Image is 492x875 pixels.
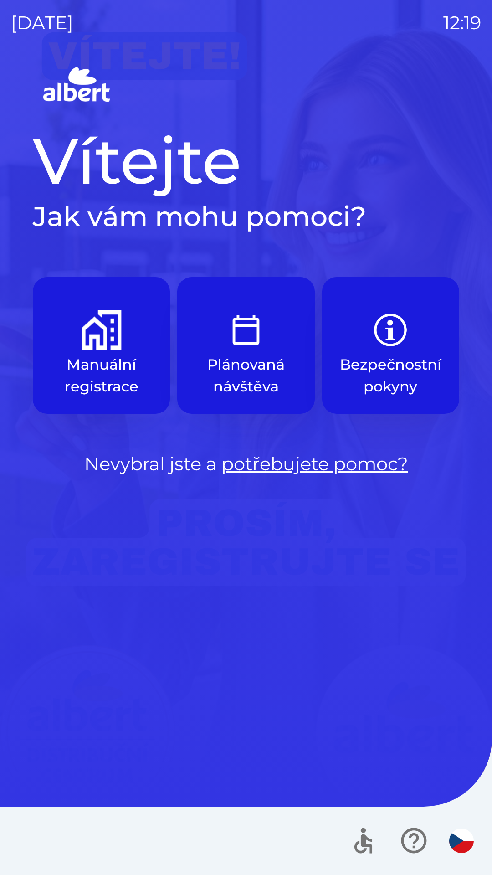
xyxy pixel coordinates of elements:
[221,453,408,475] a: potřebujete pomoc?
[11,9,73,36] p: [DATE]
[370,310,410,350] img: b85e123a-dd5f-4e82-bd26-90b222bbbbcf.png
[33,64,459,108] img: Logo
[177,277,314,414] button: Plánovaná návštěva
[443,9,481,36] p: 12:19
[199,354,292,397] p: Plánovaná návštěva
[449,829,474,853] img: cs flag
[82,310,122,350] img: d73f94ca-8ab6-4a86-aa04-b3561b69ae4e.png
[340,354,441,397] p: Bezpečnostní pokyny
[226,310,266,350] img: e9efe3d3-6003-445a-8475-3fd9a2e5368f.png
[33,200,459,233] h2: Jak vám mohu pomoci?
[55,354,148,397] p: Manuální registrace
[322,277,459,414] button: Bezpečnostní pokyny
[33,277,170,414] button: Manuální registrace
[33,122,459,200] h1: Vítejte
[33,450,459,478] p: Nevybral jste a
